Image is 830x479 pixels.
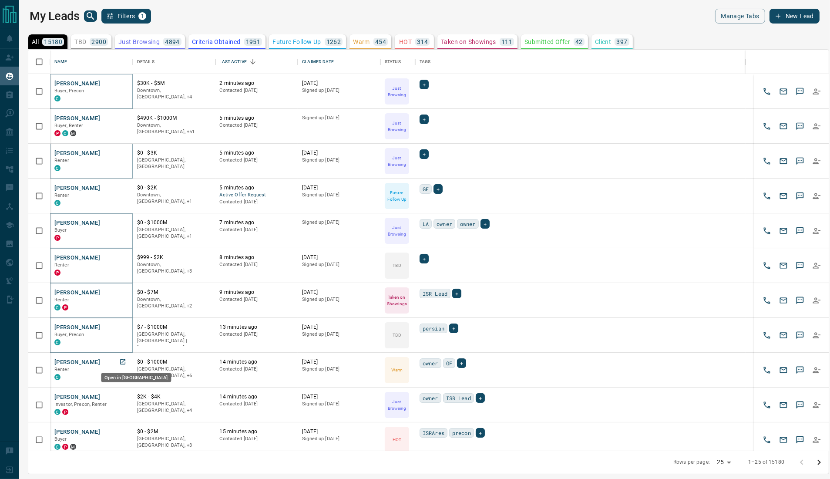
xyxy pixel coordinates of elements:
p: Contacted [DATE] [220,366,294,373]
p: Just Browsing [386,155,408,168]
p: $0 - $1000M [137,358,211,366]
div: + [476,393,485,403]
div: Details [137,50,155,74]
button: Reallocate [810,224,823,237]
span: owner [437,219,452,228]
button: SMS [793,398,806,412]
svg: Sms [796,226,804,235]
svg: Reallocate [812,435,821,444]
button: Call [760,433,773,446]
button: Filters1 [101,9,151,24]
span: GF [446,359,452,368]
div: property.ca [54,130,60,136]
p: 5 minutes ago [220,149,294,157]
p: 7 minutes ago [220,219,294,226]
p: Contacted [DATE] [220,296,294,303]
p: Contacted [DATE] [220,261,294,268]
svg: Reallocate [812,122,821,131]
p: HOT [393,436,401,443]
button: [PERSON_NAME] [54,149,100,158]
p: 4894 [165,39,180,45]
button: SMS [793,364,806,377]
div: + [481,219,490,229]
div: mrloft.ca [70,130,76,136]
svg: Sms [796,192,804,200]
p: Signed up [DATE] [302,366,376,373]
svg: Reallocate [812,261,821,270]
svg: Reallocate [812,366,821,374]
div: Tags [415,50,746,74]
div: + [420,80,429,89]
button: Email [777,294,790,307]
p: Rows per page: [673,459,710,466]
p: 9 minutes ago [220,289,294,296]
p: 5 minutes ago [220,184,294,192]
div: property.ca [62,444,68,450]
span: persian [423,324,444,333]
span: Active Offer Request [220,192,294,199]
span: ISRAres [423,428,444,437]
p: HOT [399,39,412,45]
p: Signed up [DATE] [302,296,376,303]
span: + [423,150,426,159]
div: Open in [GEOGRAPHIC_DATA] [101,373,171,382]
span: Buyer, Precon [54,88,84,94]
p: $0 - $2M [137,428,211,435]
p: 5 minutes ago [220,115,294,122]
button: search button [84,10,97,22]
svg: Call [763,401,771,409]
button: SMS [793,329,806,342]
div: Status [380,50,415,74]
p: 2 minutes ago [220,80,294,87]
button: Reallocate [810,398,823,412]
div: condos.ca [54,339,60,345]
div: mrloft.ca [70,444,76,450]
p: Signed up [DATE] [302,261,376,268]
span: Renter [54,192,69,198]
p: Toronto [137,226,211,240]
button: Reallocate [810,364,823,377]
p: TBD [74,39,86,45]
button: Manage Tabs [715,9,765,24]
span: Investor, Precon, Renter [54,401,107,407]
p: 14 minutes ago [220,358,294,366]
p: 314 [417,39,428,45]
button: [PERSON_NAME] [54,219,100,227]
span: GF [423,185,429,193]
button: Reallocate [810,433,823,446]
a: Open in New Tab [117,356,128,368]
p: Submitted Offer [524,39,570,45]
svg: Email [779,226,788,235]
p: Etobicoke, Midtown, Midtown | Central, West End, York Crosstown, Toronto [137,366,211,379]
p: 1–25 of 15180 [748,459,784,466]
div: Details [133,50,215,74]
p: Midtown | Central, Toronto [137,296,211,310]
p: $999 - $2K [137,254,211,261]
button: Sort [247,56,259,68]
button: Email [777,329,790,342]
svg: Call [763,366,771,374]
svg: Call [763,331,771,340]
p: Taken on Showings [386,294,408,307]
svg: Call [763,122,771,131]
svg: Call [763,87,771,96]
button: Call [760,85,773,98]
p: Toronto [137,331,211,351]
p: Just Browsing [386,85,408,98]
p: Warm [353,39,370,45]
p: 397 [616,39,627,45]
button: [PERSON_NAME] [54,289,100,297]
p: Client [595,39,611,45]
span: + [423,115,426,124]
button: Email [777,85,790,98]
p: Signed up [DATE] [302,219,376,226]
div: Name [50,50,133,74]
p: Criteria Obtained [192,39,241,45]
span: precon [452,428,471,437]
button: Call [760,189,773,202]
div: property.ca [62,409,68,415]
p: Signed up [DATE] [302,435,376,442]
button: Call [760,329,773,342]
p: Contacted [DATE] [220,157,294,164]
button: New Lead [770,9,820,24]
